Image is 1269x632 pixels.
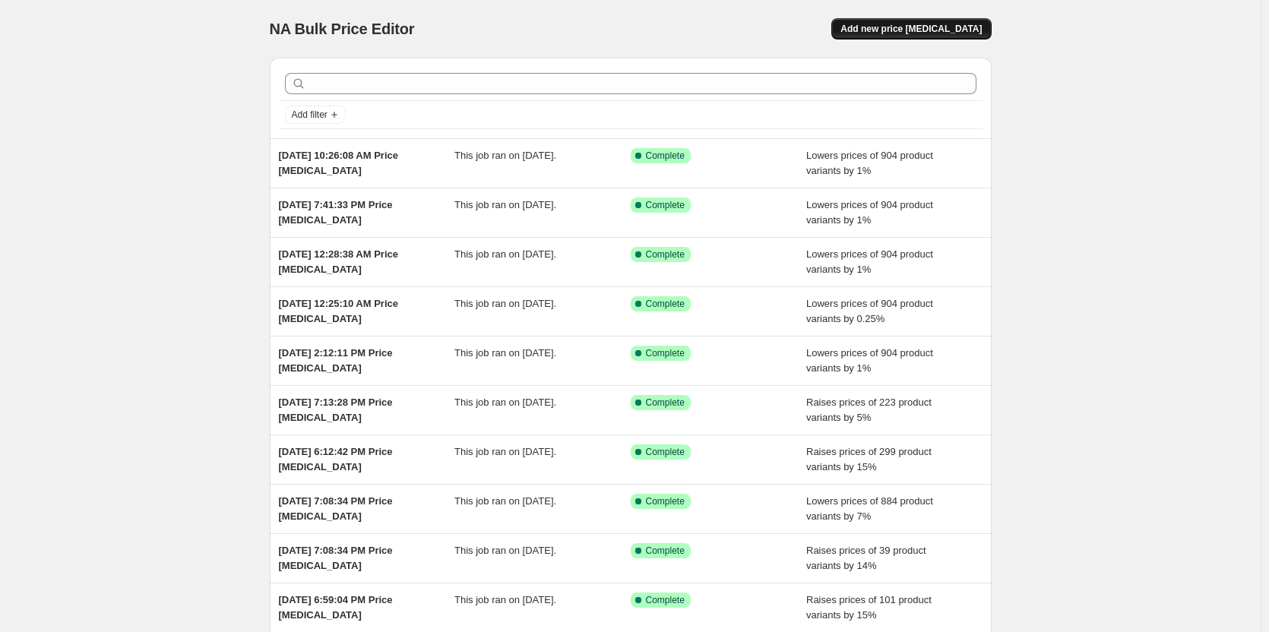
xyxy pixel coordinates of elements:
[646,347,685,359] span: Complete
[806,347,933,374] span: Lowers prices of 904 product variants by 1%
[646,150,685,162] span: Complete
[279,495,393,522] span: [DATE] 7:08:34 PM Price [MEDICAL_DATA]
[279,446,393,472] span: [DATE] 6:12:42 PM Price [MEDICAL_DATA]
[279,397,393,423] span: [DATE] 7:13:28 PM Price [MEDICAL_DATA]
[840,23,982,35] span: Add new price [MEDICAL_DATA]
[279,248,399,275] span: [DATE] 12:28:38 AM Price [MEDICAL_DATA]
[646,446,685,458] span: Complete
[279,594,393,621] span: [DATE] 6:59:04 PM Price [MEDICAL_DATA]
[454,150,556,161] span: This job ran on [DATE].
[454,347,556,359] span: This job ran on [DATE].
[454,446,556,457] span: This job ran on [DATE].
[279,150,399,176] span: [DATE] 10:26:08 AM Price [MEDICAL_DATA]
[454,594,556,605] span: This job ran on [DATE].
[806,298,933,324] span: Lowers prices of 904 product variants by 0.25%
[806,150,933,176] span: Lowers prices of 904 product variants by 1%
[806,594,932,621] span: Raises prices of 101 product variants by 15%
[454,397,556,408] span: This job ran on [DATE].
[454,199,556,210] span: This job ran on [DATE].
[806,199,933,226] span: Lowers prices of 904 product variants by 1%
[454,545,556,556] span: This job ran on [DATE].
[646,199,685,211] span: Complete
[806,446,932,472] span: Raises prices of 299 product variants by 15%
[646,495,685,507] span: Complete
[646,594,685,606] span: Complete
[279,545,393,571] span: [DATE] 7:08:34 PM Price [MEDICAL_DATA]
[454,298,556,309] span: This job ran on [DATE].
[454,248,556,260] span: This job ran on [DATE].
[279,199,393,226] span: [DATE] 7:41:33 PM Price [MEDICAL_DATA]
[454,495,556,507] span: This job ran on [DATE].
[806,397,932,423] span: Raises prices of 223 product variants by 5%
[646,545,685,557] span: Complete
[831,18,991,39] button: Add new price [MEDICAL_DATA]
[806,248,933,275] span: Lowers prices of 904 product variants by 1%
[646,397,685,409] span: Complete
[285,106,346,124] button: Add filter
[270,21,415,37] span: NA Bulk Price Editor
[279,298,399,324] span: [DATE] 12:25:10 AM Price [MEDICAL_DATA]
[292,109,328,121] span: Add filter
[806,495,933,522] span: Lowers prices of 884 product variants by 7%
[806,545,926,571] span: Raises prices of 39 product variants by 14%
[279,347,393,374] span: [DATE] 2:12:11 PM Price [MEDICAL_DATA]
[646,298,685,310] span: Complete
[646,248,685,261] span: Complete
